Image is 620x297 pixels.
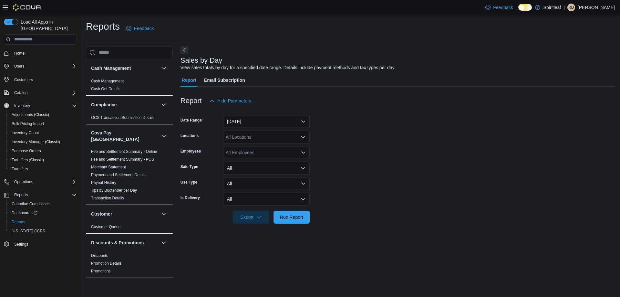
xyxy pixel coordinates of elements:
span: RD [568,4,574,11]
span: Reports [12,219,25,225]
span: Tips by Budtender per Day [91,188,137,193]
span: Users [14,64,24,69]
button: Operations [1,177,79,186]
span: Reports [9,218,77,226]
span: Canadian Compliance [9,200,77,208]
span: Transfers (Classic) [12,157,44,163]
span: Feedback [493,4,513,11]
a: Dashboards [9,209,40,217]
span: Dashboards [9,209,77,217]
button: Cash Management [91,65,159,71]
a: Purchase Orders [9,147,44,155]
h1: Reports [86,20,120,33]
button: Next [181,46,188,54]
div: View sales totals by day for a specified date range. Details include payment methods and tax type... [181,64,396,71]
label: Sale Type [181,164,198,169]
span: Email Subscription [204,74,245,87]
span: Settings [14,242,28,247]
span: Export [237,211,265,224]
span: Operations [14,179,33,185]
button: All [223,177,310,190]
a: Promotion Details [91,261,122,266]
a: Inventory Manager (Classic) [9,138,63,146]
button: Settings [1,239,79,249]
button: All [223,193,310,206]
a: Cash Out Details [91,87,120,91]
span: Washington CCRS [9,227,77,235]
a: [US_STATE] CCRS [9,227,48,235]
span: Bulk Pricing Import [12,121,44,126]
button: Inventory Count [6,128,79,137]
h3: Sales by Day [181,57,222,64]
span: Inventory Manager (Classic) [12,139,60,144]
span: Inventory Manager (Classic) [9,138,77,146]
a: Payment and Settlement Details [91,173,146,177]
a: Fee and Settlement Summary - POS [91,157,154,162]
span: Merchant Statement [91,164,126,170]
a: Inventory Count [9,129,42,137]
button: Cash Management [160,64,168,72]
button: Open list of options [301,134,306,140]
span: Promotion Details [91,261,122,266]
img: Cova [13,4,42,11]
div: Compliance [86,114,173,124]
button: Adjustments (Classic) [6,110,79,119]
button: Purchase Orders [6,146,79,155]
span: Payout History [91,180,116,185]
span: Inventory [12,102,77,110]
label: Employees [181,149,201,154]
a: Merchant Statement [91,165,126,169]
button: Operations [12,178,36,186]
a: Fee and Settlement Summary - Online [91,149,157,154]
span: Transaction Details [91,196,124,201]
span: Customers [14,77,33,82]
button: Cova Pay [GEOGRAPHIC_DATA] [91,130,159,143]
button: Bulk Pricing Import [6,119,79,128]
span: Transfers (Classic) [9,156,77,164]
nav: Complex example [4,46,77,266]
span: Purchase Orders [12,148,41,154]
button: [DATE] [223,115,310,128]
label: Date Range [181,118,203,123]
button: Inventory Manager (Classic) [6,137,79,146]
span: Users [12,62,77,70]
div: Customer [86,223,173,233]
span: [US_STATE] CCRS [12,228,45,234]
a: OCS Transaction Submission Details [91,115,155,120]
button: Transfers (Classic) [6,155,79,164]
span: Adjustments (Classic) [9,111,77,119]
div: Cova Pay [GEOGRAPHIC_DATA] [86,148,173,205]
span: Canadian Compliance [12,201,50,207]
span: Catalog [12,89,77,97]
button: Transfers [6,164,79,174]
a: Customer Queue [91,225,120,229]
button: Customers [1,75,79,84]
button: Run Report [274,211,310,224]
span: Transfers [9,165,77,173]
a: Reports [9,218,28,226]
a: Dashboards [6,208,79,217]
a: Adjustments (Classic) [9,111,52,119]
a: Feedback [483,1,515,14]
button: Catalog [12,89,30,97]
button: Customer [160,210,168,218]
a: Transfers (Classic) [9,156,46,164]
span: Operations [12,178,77,186]
div: Cash Management [86,77,173,95]
span: Cash Management [91,79,124,84]
h3: Discounts & Promotions [91,239,144,246]
label: Is Delivery [181,195,200,200]
span: Inventory Count [9,129,77,137]
span: Bulk Pricing Import [9,120,77,128]
h3: Customer [91,211,112,217]
a: Customers [12,76,36,84]
button: Hide Parameters [207,94,254,107]
a: Discounts [91,253,108,258]
span: Report [182,74,196,87]
span: Inventory Count [12,130,39,135]
button: Inventory [12,102,33,110]
button: Catalog [1,88,79,97]
a: Promotions [91,269,111,273]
